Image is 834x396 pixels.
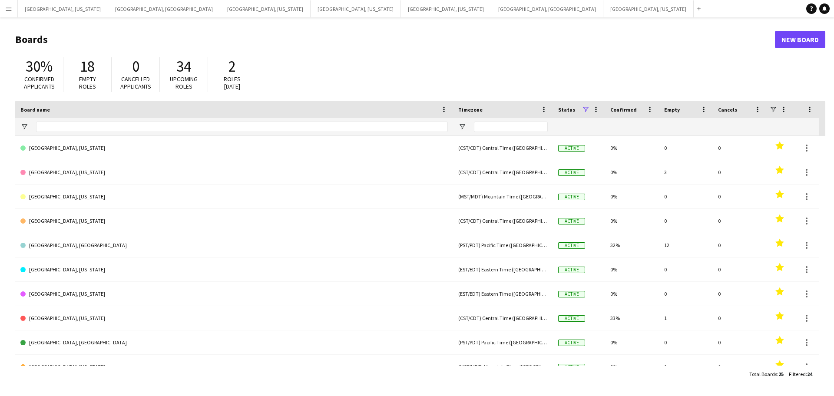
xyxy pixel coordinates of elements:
div: 0 [713,355,767,379]
h1: Boards [15,33,775,46]
div: 0% [605,330,659,354]
span: 0 [132,57,139,76]
a: [GEOGRAPHIC_DATA], [US_STATE] [20,185,448,209]
span: 2 [228,57,236,76]
span: Cancelled applicants [120,75,151,90]
span: 34 [176,57,191,76]
span: Active [558,218,585,224]
span: Total Boards [749,371,777,377]
div: 33% [605,306,659,330]
span: Active [558,194,585,200]
div: 0% [605,282,659,306]
div: 1 [659,355,713,379]
button: [GEOGRAPHIC_DATA], [US_STATE] [311,0,401,17]
div: 0 [659,330,713,354]
div: 0 [713,330,767,354]
div: (EST/EDT) Eastern Time ([GEOGRAPHIC_DATA] & [GEOGRAPHIC_DATA]) [453,257,553,281]
span: Board name [20,106,50,113]
span: 25 [778,371,784,377]
span: Cancels [718,106,737,113]
div: 0 [713,209,767,233]
div: 0 [713,185,767,208]
span: Empty roles [79,75,96,90]
span: Confirmed applicants [24,75,55,90]
span: Active [558,242,585,249]
div: 1 [659,306,713,330]
a: [GEOGRAPHIC_DATA], [US_STATE] [20,355,448,379]
div: 12 [659,233,713,257]
span: Upcoming roles [170,75,198,90]
button: [GEOGRAPHIC_DATA], [US_STATE] [220,0,311,17]
span: Active [558,315,585,322]
span: Status [558,106,575,113]
span: Confirmed [610,106,637,113]
a: [GEOGRAPHIC_DATA], [US_STATE] [20,257,448,282]
div: 0% [605,355,659,379]
button: Open Filter Menu [458,123,466,131]
div: : [749,366,784,383]
div: 3 [659,160,713,184]
span: Active [558,145,585,152]
span: Empty [664,106,680,113]
div: (CST/CDT) Central Time ([GEOGRAPHIC_DATA] & [GEOGRAPHIC_DATA]) [453,136,553,160]
a: [GEOGRAPHIC_DATA], [US_STATE] [20,160,448,185]
div: (CST/CDT) Central Time ([GEOGRAPHIC_DATA] & [GEOGRAPHIC_DATA]) [453,209,553,233]
span: Active [558,267,585,273]
input: Timezone Filter Input [474,122,548,132]
div: 0% [605,185,659,208]
span: Active [558,364,585,370]
div: 0 [713,233,767,257]
div: 0 [659,185,713,208]
button: [GEOGRAPHIC_DATA], [GEOGRAPHIC_DATA] [108,0,220,17]
a: [GEOGRAPHIC_DATA], [US_STATE] [20,209,448,233]
div: (MST/MDT) Mountain Time ([GEOGRAPHIC_DATA] & [GEOGRAPHIC_DATA]) [453,355,553,379]
span: Filtered [789,371,806,377]
a: New Board [775,31,825,48]
div: 0% [605,257,659,281]
button: [GEOGRAPHIC_DATA], [GEOGRAPHIC_DATA] [491,0,603,17]
span: Roles [DATE] [224,75,241,90]
span: 24 [807,371,812,377]
div: 0 [659,136,713,160]
div: : [789,366,812,383]
div: 0 [713,282,767,306]
div: (CST/CDT) Central Time ([GEOGRAPHIC_DATA] & [GEOGRAPHIC_DATA]) [453,160,553,184]
button: [GEOGRAPHIC_DATA], [US_STATE] [401,0,491,17]
a: [GEOGRAPHIC_DATA], [GEOGRAPHIC_DATA] [20,330,448,355]
a: [GEOGRAPHIC_DATA], [US_STATE] [20,136,448,160]
span: 18 [80,57,95,76]
span: 30% [26,57,53,76]
button: [GEOGRAPHIC_DATA], [US_STATE] [603,0,694,17]
div: 0 [713,136,767,160]
span: Active [558,169,585,176]
button: [GEOGRAPHIC_DATA], [US_STATE] [18,0,108,17]
div: 0% [605,209,659,233]
a: [GEOGRAPHIC_DATA], [GEOGRAPHIC_DATA] [20,233,448,257]
div: (PST/PDT) Pacific Time ([GEOGRAPHIC_DATA] & [GEOGRAPHIC_DATA]) [453,233,553,257]
div: 0% [605,160,659,184]
a: [GEOGRAPHIC_DATA], [US_STATE] [20,306,448,330]
div: (MST/MDT) Mountain Time ([GEOGRAPHIC_DATA] & [GEOGRAPHIC_DATA]) [453,185,553,208]
div: 0 [659,257,713,281]
div: (EST/EDT) Eastern Time ([GEOGRAPHIC_DATA] & [GEOGRAPHIC_DATA]) [453,282,553,306]
span: Active [558,291,585,297]
button: Open Filter Menu [20,123,28,131]
input: Board name Filter Input [36,122,448,132]
span: Timezone [458,106,483,113]
div: (CST/CDT) Central Time ([GEOGRAPHIC_DATA] & [GEOGRAPHIC_DATA]) [453,306,553,330]
span: Active [558,340,585,346]
div: 0 [713,306,767,330]
div: 0 [659,209,713,233]
div: 0 [713,160,767,184]
div: 0% [605,136,659,160]
div: 0 [713,257,767,281]
div: 0 [659,282,713,306]
div: 32% [605,233,659,257]
a: [GEOGRAPHIC_DATA], [US_STATE] [20,282,448,306]
div: (PST/PDT) Pacific Time ([GEOGRAPHIC_DATA] & [GEOGRAPHIC_DATA]) [453,330,553,354]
